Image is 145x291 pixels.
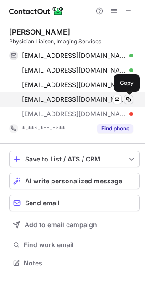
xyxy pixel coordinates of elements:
span: [EMAIL_ADDRESS][DOMAIN_NAME] [22,52,126,60]
button: Notes [9,257,140,270]
span: [EMAIL_ADDRESS][DOMAIN_NAME] [22,95,126,104]
button: Add to email campaign [9,217,140,233]
span: AI write personalized message [25,177,122,185]
div: Save to List / ATS / CRM [25,156,124,163]
span: [EMAIL_ADDRESS][DOMAIN_NAME] [22,66,126,74]
button: Find work email [9,239,140,251]
span: Find work email [24,241,136,249]
span: [EMAIL_ADDRESS][DOMAIN_NAME] [22,81,126,89]
div: Physician Liaison, Imaging Services [9,37,140,46]
span: Send email [25,199,60,207]
span: [EMAIL_ADDRESS][DOMAIN_NAME] [22,110,126,118]
button: Reveal Button [97,124,133,133]
span: Add to email campaign [25,221,97,229]
div: [PERSON_NAME] [9,27,70,36]
button: AI write personalized message [9,173,140,189]
span: Notes [24,259,136,267]
button: save-profile-one-click [9,151,140,167]
img: ContactOut v5.3.10 [9,5,64,16]
button: Send email [9,195,140,211]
